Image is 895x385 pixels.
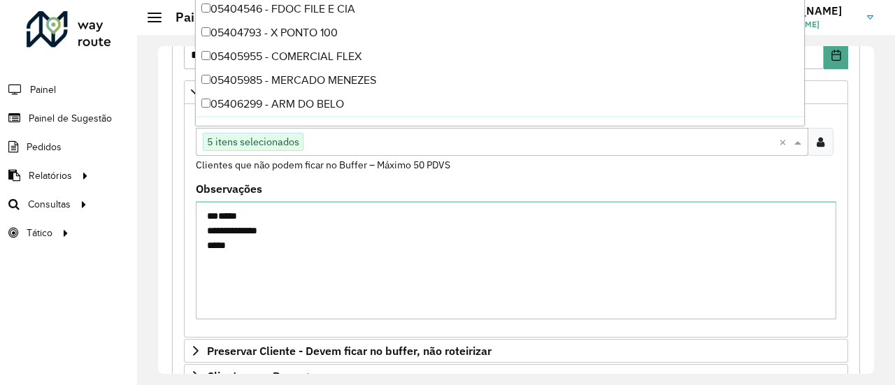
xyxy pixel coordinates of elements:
span: Painel de Sugestão [29,111,112,126]
div: 05405985 - MERCADO MENEZES [196,68,803,92]
a: Priorizar Cliente - Não podem ficar no buffer [184,80,848,104]
a: Preservar Cliente - Devem ficar no buffer, não roteirizar [184,339,848,363]
div: 05405955 - COMERCIAL FLEX [196,45,803,68]
span: Relatórios [29,168,72,183]
div: Priorizar Cliente - Não podem ficar no buffer [184,104,848,337]
span: Preservar Cliente - Devem ficar no buffer, não roteirizar [207,345,492,356]
span: Clear all [779,133,791,150]
span: Consultas [28,197,71,212]
span: Cliente para Recarga [207,370,315,382]
h2: Painel de Sugestão - Criar registro [162,10,375,25]
span: Tático [27,226,52,240]
span: Pedidos [27,140,62,154]
span: 5 itens selecionados [203,133,303,150]
span: Painel [30,82,56,97]
button: Choose Date [824,41,848,69]
label: Observações [196,180,262,197]
small: Clientes que não podem ficar no Buffer – Máximo 50 PDVS [196,159,450,171]
div: 05406343 - SUPER BRISK [196,116,803,140]
div: 05406299 - ARM DO BELO [196,92,803,116]
div: 05404793 - X PONTO 100 [196,21,803,45]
